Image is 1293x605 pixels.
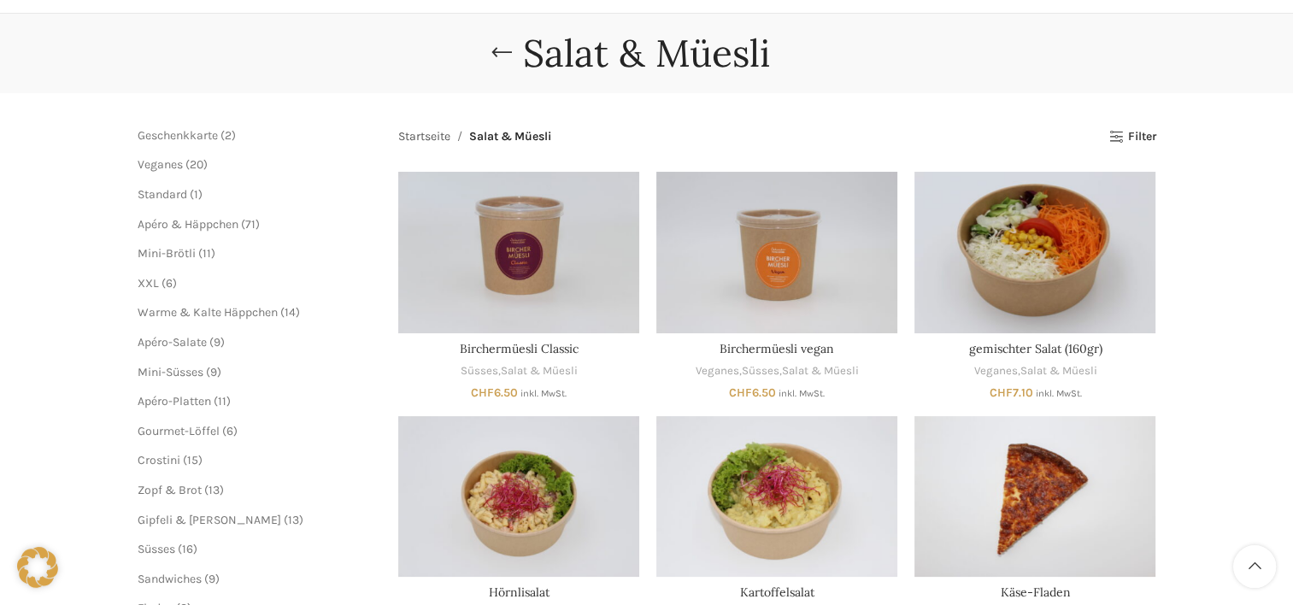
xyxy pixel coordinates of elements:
[696,363,739,379] a: Veganes
[489,584,550,600] a: Hörnlisalat
[138,424,220,438] a: Gourmet-Löffel
[1233,545,1276,588] a: Scroll to top button
[138,394,211,408] a: Apéro-Platten
[138,276,159,291] a: XXL
[190,157,203,172] span: 20
[138,128,218,143] a: Geschenkkarte
[187,453,198,467] span: 15
[245,217,256,232] span: 71
[138,572,202,586] a: Sandwiches
[480,36,523,70] a: Go back
[218,394,226,408] span: 11
[1000,584,1070,600] a: Käse-Fladen
[968,341,1102,356] a: gemischter Salat (160gr)
[398,416,639,577] a: Hörnlisalat
[138,187,187,202] a: Standard
[742,363,779,379] a: Süsses
[989,385,1032,400] bdi: 7.10
[138,217,238,232] a: Apéro & Häppchen
[523,31,770,76] h1: Salat & Müesli
[398,127,450,146] a: Startseite
[166,276,173,291] span: 6
[138,453,180,467] a: Crostini
[501,363,578,379] a: Salat & Müesli
[285,305,296,320] span: 14
[138,365,203,379] a: Mini-Süsses
[740,584,814,600] a: Kartoffelsalat
[203,246,211,261] span: 11
[779,388,825,399] small: inkl. MwSt.
[209,483,220,497] span: 13
[782,363,859,379] a: Salat & Müesli
[398,127,551,146] nav: Breadcrumb
[729,385,752,400] span: CHF
[720,341,834,356] a: Birchermüesli vegan
[138,483,202,497] a: Zopf & Brot
[914,416,1155,577] a: Käse-Fladen
[210,365,217,379] span: 9
[398,363,639,379] div: ,
[138,542,175,556] a: Süsses
[656,416,897,577] a: Kartoffelsalat
[461,363,498,379] a: Süsses
[973,363,1017,379] a: Veganes
[914,363,1155,379] div: ,
[194,187,198,202] span: 1
[398,172,639,332] a: Birchermüesli Classic
[1108,130,1155,144] a: Filter
[288,513,299,527] span: 13
[214,335,220,349] span: 9
[914,172,1155,332] a: gemischter Salat (160gr)
[1020,363,1096,379] a: Salat & Müesli
[138,305,278,320] a: Warme & Kalte Häppchen
[138,335,207,349] a: Apéro-Salate
[460,341,579,356] a: Birchermüesli Classic
[471,385,518,400] bdi: 6.50
[138,157,183,172] a: Veganes
[520,388,567,399] small: inkl. MwSt.
[656,172,897,332] a: Birchermüesli vegan
[989,385,1012,400] span: CHF
[471,385,494,400] span: CHF
[138,246,196,261] a: Mini-Brötli
[226,424,233,438] span: 6
[656,363,897,379] div: , ,
[225,128,232,143] span: 2
[729,385,776,400] bdi: 6.50
[1035,388,1081,399] small: inkl. MwSt.
[138,513,281,527] a: Gipfeli & [PERSON_NAME]
[182,542,193,556] span: 16
[209,572,215,586] span: 9
[469,127,551,146] span: Salat & Müesli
